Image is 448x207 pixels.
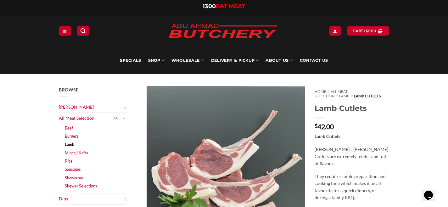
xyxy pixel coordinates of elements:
a: View cart [347,26,389,35]
a: Beef [65,124,73,132]
h1: Lamb Cutlets [315,103,389,113]
a: Search [77,26,89,35]
a: All Meat Selection [59,113,113,124]
span: EAT MEAT [216,3,245,10]
span: // [351,94,353,98]
button: Toggle [120,115,127,122]
span: // [327,89,329,94]
span: 1300 [203,3,216,10]
a: Shawarma [65,174,83,182]
a: All Meat Selection [315,89,348,98]
a: Lamb [65,140,74,148]
span: Cart / [353,28,376,34]
span: Lamb Cutlets [354,94,381,98]
span: (2) [124,102,127,112]
a: Wholesale [171,47,204,74]
a: Lamb [339,94,350,98]
a: Contact Us [300,47,328,74]
a: Menu [59,26,70,35]
iframe: chat widget [422,182,442,201]
p: They require simple preparation and cooking time which makes it an all favourite for a quick dinn... [315,173,389,201]
a: SHOP [148,47,165,74]
a: Sausages [65,165,81,173]
span: Browse [59,87,78,92]
a: Specials [120,47,141,74]
a: Burgers [65,132,79,140]
a: 1300EAT MEAT [203,3,245,10]
bdi: 0.00 [366,29,376,33]
a: Home [315,89,326,94]
span: $ [366,28,368,34]
a: Mince / Kafta [65,149,88,157]
span: (74) [113,114,118,123]
a: Delivery & Pickup [211,47,259,74]
span: $ [315,123,317,128]
bdi: 42.00 [315,123,334,130]
span: // [336,94,338,98]
a: Skewer Selections [65,182,97,190]
strong: Lamb Cutlets [315,134,340,139]
a: Ribs [65,157,72,165]
img: Abu Ahmad Butchery [163,20,283,43]
a: [PERSON_NAME] [59,102,124,113]
a: Login [329,26,341,35]
a: Dips [59,193,124,204]
a: About Us [266,47,293,74]
p: [PERSON_NAME]’s [PERSON_NAME] Cutlets are extremely tender and full of flavour. [315,146,389,167]
span: (5) [124,194,127,204]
